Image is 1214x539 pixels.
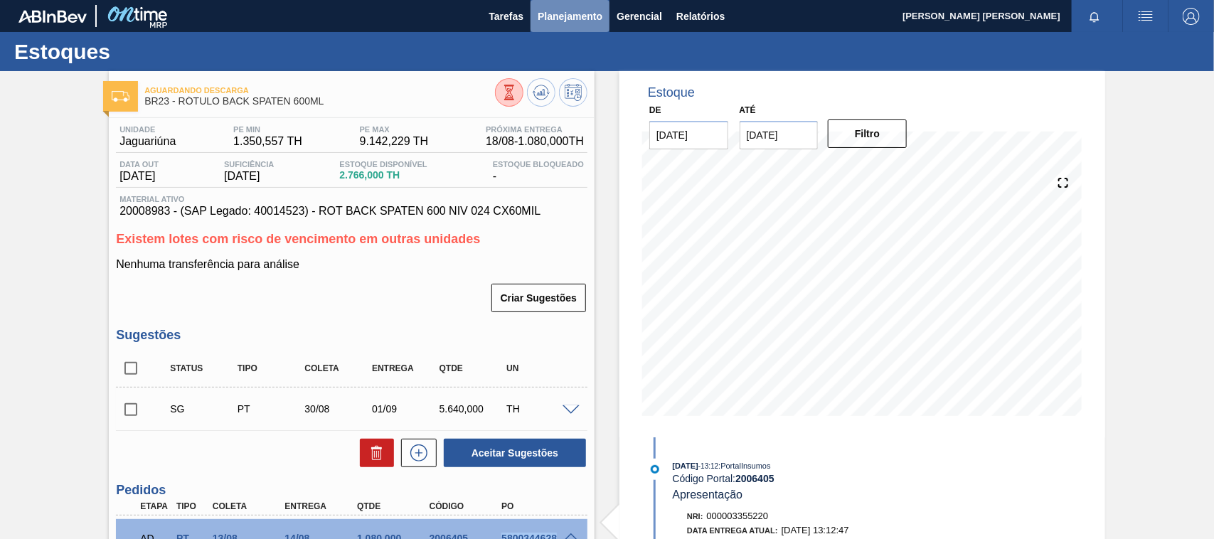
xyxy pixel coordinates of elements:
[339,170,427,181] span: 2.766,000 TH
[360,125,429,134] span: PE MAX
[493,282,587,314] div: Criar Sugestões
[233,125,302,134] span: PE MIN
[782,525,849,535] span: [DATE] 13:12:47
[173,501,210,511] div: Tipo
[119,125,176,134] span: Unidade
[234,363,308,373] div: Tipo
[144,86,495,95] span: Aguardando Descarga
[538,8,602,25] span: Planejamento
[116,483,587,498] h3: Pedidos
[353,439,394,467] div: Excluir Sugestões
[224,170,274,183] span: [DATE]
[353,501,434,511] div: Qtde
[648,85,695,100] div: Estoque
[486,125,584,134] span: Próxima Entrega
[527,78,555,107] button: Atualizar Gráfico
[224,160,274,169] span: Suficiência
[1137,8,1154,25] img: userActions
[673,473,1011,484] div: Código Portal:
[740,105,756,115] label: Até
[740,121,819,149] input: dd/mm/yyyy
[617,8,662,25] span: Gerencial
[119,195,584,203] span: Material ativo
[687,526,778,535] span: Data Entrega Atual:
[673,461,698,470] span: [DATE]
[649,121,728,149] input: dd/mm/yyyy
[698,462,718,470] span: - 13:12
[489,8,523,25] span: Tarefas
[301,403,375,415] div: 30/08/2025
[486,135,584,148] span: 18/08 - 1.080,000 TH
[498,501,578,511] div: PO
[437,437,587,469] div: Aceitar Sugestões
[339,160,427,169] span: Estoque Disponível
[209,501,289,511] div: Coleta
[137,501,174,511] div: Etapa
[234,403,308,415] div: Pedido de Transferência
[651,465,659,474] img: atual
[718,461,770,470] span: : PortalInsumos
[649,105,661,115] label: De
[119,160,159,169] span: Data out
[828,119,907,148] button: Filtro
[707,511,769,521] span: 000003355220
[687,512,703,521] span: Nri:
[116,258,587,271] p: Nenhuma transferência para análise
[368,403,442,415] div: 01/09/2025
[493,160,584,169] span: Estoque Bloqueado
[489,160,587,183] div: -
[673,489,743,501] span: Apresentação
[503,403,577,415] div: TH
[503,363,577,373] div: UN
[166,403,240,415] div: Sugestão Criada
[1183,8,1200,25] img: Logout
[18,10,87,23] img: TNhmsLtSVTkK8tSr43FrP2fwEKptu5GPRR3wAAAABJRU5ErkJggg==
[426,501,506,511] div: Código
[436,363,510,373] div: Qtde
[119,135,176,148] span: Jaguariúna
[1072,6,1117,26] button: Notificações
[116,232,480,246] span: Existem lotes com risco de vencimento em outras unidades
[112,91,129,102] img: Ícone
[301,363,375,373] div: Coleta
[495,78,523,107] button: Visão Geral dos Estoques
[116,328,587,343] h3: Sugestões
[233,135,302,148] span: 1.350,557 TH
[676,8,725,25] span: Relatórios
[119,205,584,218] span: 20008983 - (SAP Legado: 40014523) - ROT BACK SPATEN 600 NIV 024 CX60MIL
[436,403,510,415] div: 5.640,000
[360,135,429,148] span: 9.142,229 TH
[14,43,267,60] h1: Estoques
[559,78,587,107] button: Programar Estoque
[281,501,361,511] div: Entrega
[119,170,159,183] span: [DATE]
[144,96,495,107] span: BR23 - RÓTULO BACK SPATEN 600ML
[166,363,240,373] div: Status
[444,439,586,467] button: Aceitar Sugestões
[368,363,442,373] div: Entrega
[394,439,437,467] div: Nova sugestão
[491,284,586,312] button: Criar Sugestões
[735,473,774,484] strong: 2006405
